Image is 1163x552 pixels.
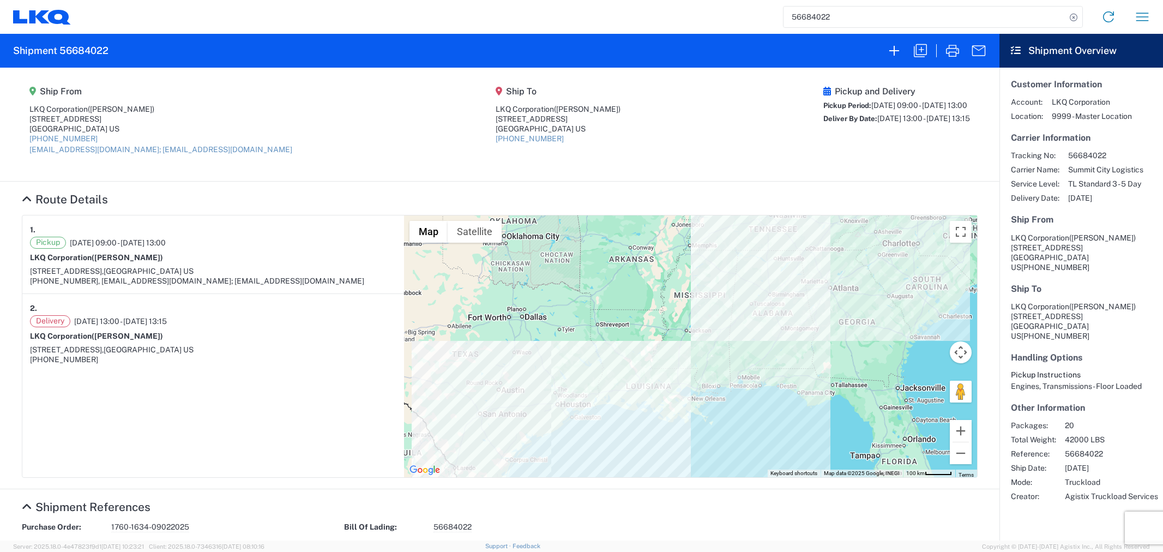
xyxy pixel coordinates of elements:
[1011,302,1152,341] address: [GEOGRAPHIC_DATA] US
[222,543,264,550] span: [DATE] 08:10:16
[29,86,292,97] h5: Ship From
[70,238,166,248] span: [DATE] 09:00 - [DATE] 13:00
[1011,491,1056,501] span: Creator:
[407,463,443,477] img: Google
[1011,233,1152,272] address: [GEOGRAPHIC_DATA] US
[1011,97,1043,107] span: Account:
[1011,421,1056,430] span: Packages:
[950,442,972,464] button: Zoom out
[1069,233,1136,242] span: ([PERSON_NAME])
[13,543,144,550] span: Server: 2025.18.0-4e47823f9d1
[496,86,620,97] h5: Ship To
[30,253,163,262] strong: LKQ Corporation
[101,543,144,550] span: [DATE] 10:23:21
[1011,243,1083,252] span: [STREET_ADDRESS]
[344,522,426,532] strong: Bill Of Lading:
[30,223,35,237] strong: 1.
[496,114,620,124] div: [STREET_ADDRESS]
[554,105,620,113] span: ([PERSON_NAME])
[1065,435,1158,445] span: 42000 LBS
[1021,263,1089,272] span: [PHONE_NUMBER]
[13,44,109,57] h2: Shipment 56684022
[1011,463,1056,473] span: Ship Date:
[770,470,817,477] button: Keyboard shortcuts
[950,221,972,243] button: Toggle fullscreen view
[29,114,292,124] div: [STREET_ADDRESS]
[29,124,292,134] div: [GEOGRAPHIC_DATA] US
[1011,133,1152,143] h5: Carrier Information
[496,124,620,134] div: [GEOGRAPHIC_DATA] US
[950,381,972,403] button: Drag Pegman onto the map to open Street View
[485,543,513,549] a: Support
[1011,449,1056,459] span: Reference:
[1011,435,1056,445] span: Total Weight:
[784,7,1066,27] input: Shipment, tracking or reference number
[513,543,540,549] a: Feedback
[1011,79,1152,89] h5: Customer Information
[906,470,925,476] span: 100 km
[74,316,167,326] span: [DATE] 13:00 - [DATE] 13:15
[1068,193,1143,203] span: [DATE]
[903,470,955,477] button: Map Scale: 100 km per 46 pixels
[92,253,163,262] span: ([PERSON_NAME])
[999,34,1163,68] header: Shipment Overview
[950,420,972,442] button: Zoom in
[30,355,396,364] div: [PHONE_NUMBER]
[22,193,108,206] a: Hide Details
[1011,477,1056,487] span: Mode:
[1011,381,1152,391] div: Engines, Transmissions - Floor Loaded
[982,542,1150,551] span: Copyright © [DATE]-[DATE] Agistix Inc., All Rights Reserved
[823,115,877,123] span: Deliver By Date:
[111,522,189,532] span: 1760-1634-09022025
[1011,352,1152,363] h5: Handling Options
[1068,179,1143,189] span: TL Standard 3 - 5 Day
[1011,284,1152,294] h5: Ship To
[1065,491,1158,501] span: Agistix Truckload Services
[1065,421,1158,430] span: 20
[22,522,104,532] strong: Purchase Order:
[30,276,396,286] div: [PHONE_NUMBER], [EMAIL_ADDRESS][DOMAIN_NAME]; [EMAIL_ADDRESS][DOMAIN_NAME]
[1065,449,1158,459] span: 56684022
[823,101,871,110] span: Pickup Period:
[30,267,104,275] span: [STREET_ADDRESS],
[1011,179,1059,189] span: Service Level:
[1065,477,1158,487] span: Truckload
[1011,193,1059,203] span: Delivery Date:
[29,134,98,143] a: [PHONE_NUMBER]
[877,114,970,123] span: [DATE] 13:00 - [DATE] 13:15
[824,470,900,476] span: Map data ©2025 Google, INEGI
[1069,302,1136,311] span: ([PERSON_NAME])
[950,341,972,363] button: Map camera controls
[496,104,620,114] div: LKQ Corporation
[1011,165,1059,175] span: Carrier Name:
[29,145,292,154] a: [EMAIL_ADDRESS][DOMAIN_NAME]; [EMAIL_ADDRESS][DOMAIN_NAME]
[1011,111,1043,121] span: Location:
[30,332,163,340] strong: LKQ Corporation
[448,221,502,243] button: Show satellite imagery
[1011,370,1152,380] h6: Pickup Instructions
[1021,332,1089,340] span: [PHONE_NUMBER]
[104,345,194,354] span: [GEOGRAPHIC_DATA] US
[92,332,163,340] span: ([PERSON_NAME])
[433,522,472,532] span: 56684022
[30,237,66,249] span: Pickup
[1068,151,1143,160] span: 56684022
[1011,151,1059,160] span: Tracking No:
[1068,165,1143,175] span: Summit City Logistics
[1052,97,1132,107] span: LKQ Corporation
[104,267,194,275] span: [GEOGRAPHIC_DATA] US
[959,472,974,478] a: Terms
[1011,403,1152,413] h5: Other Information
[407,463,443,477] a: Open this area in Google Maps (opens a new window)
[871,101,967,110] span: [DATE] 09:00 - [DATE] 13:00
[1011,302,1136,321] span: LKQ Corporation [STREET_ADDRESS]
[1011,233,1069,242] span: LKQ Corporation
[1011,214,1152,225] h5: Ship From
[1052,111,1132,121] span: 9999 - Master Location
[30,302,37,315] strong: 2.
[22,500,150,514] a: Hide Details
[823,86,970,97] h5: Pickup and Delivery
[496,134,564,143] a: [PHONE_NUMBER]
[149,543,264,550] span: Client: 2025.18.0-7346316
[88,105,154,113] span: ([PERSON_NAME])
